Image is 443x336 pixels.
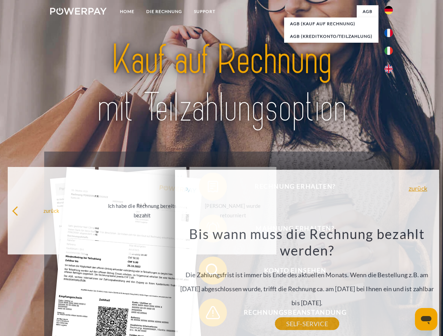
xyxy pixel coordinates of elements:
[384,65,393,73] img: en
[67,34,376,134] img: title-powerpay_de.svg
[284,30,378,43] a: AGB (Kreditkonto/Teilzahlung)
[409,185,427,191] a: zurück
[179,225,435,259] h3: Bis wann muss die Rechnung bezahlt werden?
[179,225,435,324] div: Die Zahlungsfrist ist immer bis Ende des aktuellen Monats. Wenn die Bestellung z.B. am [DATE] abg...
[114,5,140,18] a: Home
[12,206,91,215] div: zurück
[188,5,221,18] a: SUPPORT
[384,29,393,37] img: fr
[103,201,182,220] div: Ich habe die Rechnung bereits bezahlt
[50,8,107,15] img: logo-powerpay-white.svg
[357,5,378,18] a: agb
[140,5,188,18] a: DIE RECHNUNG
[284,17,378,30] a: AGB (Kauf auf Rechnung)
[384,47,393,55] img: it
[275,317,339,330] a: SELF-SERVICE
[415,308,437,330] iframe: Schaltfläche zum Öffnen des Messaging-Fensters
[384,6,393,14] img: de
